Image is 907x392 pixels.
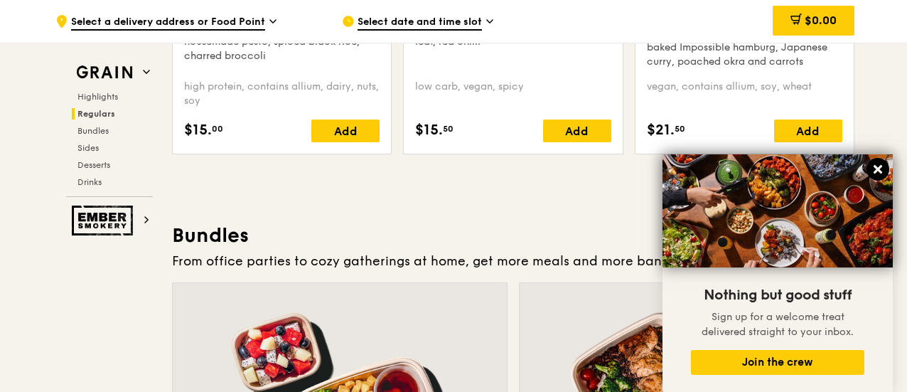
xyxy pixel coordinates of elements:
[77,177,102,187] span: Drinks
[675,123,685,134] span: 50
[77,126,109,136] span: Bundles
[443,123,453,134] span: 50
[662,154,893,267] img: DSC07876-Edit02-Large.jpeg
[212,123,223,134] span: 00
[77,92,118,102] span: Highlights
[647,120,675,141] span: $21.
[774,120,842,142] div: Add
[415,80,611,108] div: low carb, vegan, spicy
[72,206,137,235] img: Ember Smokery web logo
[72,60,137,85] img: Grain web logo
[77,143,99,153] span: Sides
[172,251,854,271] div: From office parties to cozy gatherings at home, get more meals and more bang for your buck.
[77,109,115,119] span: Regulars
[358,15,482,31] span: Select date and time slot
[184,120,212,141] span: $15.
[415,120,443,141] span: $15.
[311,120,380,142] div: Add
[866,158,889,181] button: Close
[543,120,611,142] div: Add
[77,160,110,170] span: Desserts
[184,80,380,108] div: high protein, contains allium, dairy, nuts, soy
[702,311,854,338] span: Sign up for a welcome treat delivered straight to your inbox.
[691,350,864,375] button: Join the crew
[172,223,854,248] h3: Bundles
[71,15,265,31] span: Select a delivery address or Food Point
[704,287,852,304] span: Nothing but good stuff
[647,41,842,69] div: baked Impossible hamburg, Japanese curry, poached okra and carrots
[805,14,837,27] span: $0.00
[647,80,842,108] div: vegan, contains allium, soy, wheat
